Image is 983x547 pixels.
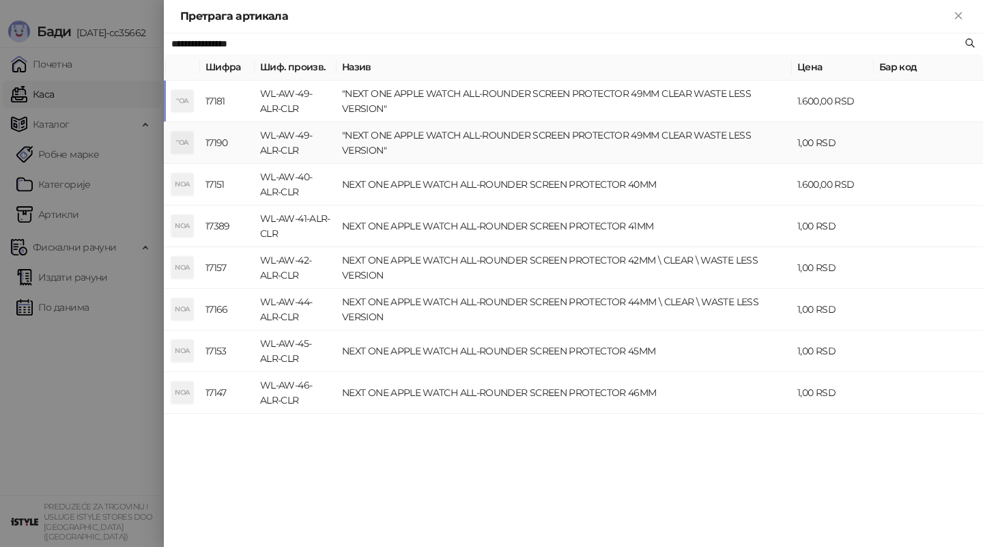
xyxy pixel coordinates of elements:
[337,247,792,289] td: NEXT ONE APPLE WATCH ALL-ROUNDER SCREEN PROTECTOR 42MM \ CLEAR \ WASTE LESS VERSION
[200,81,255,122] td: 17181
[200,289,255,331] td: 17166
[792,331,874,372] td: 1,00 RSD
[255,331,337,372] td: WL-AW-45-ALR-CLR
[255,122,337,164] td: WL-AW-49-ALR-CLR
[792,206,874,247] td: 1,00 RSD
[200,247,255,289] td: 17157
[171,132,193,154] div: "OA
[255,164,337,206] td: WL-AW-40-ALR-CLR
[171,382,193,404] div: NOA
[792,372,874,414] td: 1,00 RSD
[200,372,255,414] td: 17147
[337,164,792,206] td: NEXT ONE APPLE WATCH ALL-ROUNDER SCREEN PROTECTOR 40MM
[255,372,337,414] td: WL-AW-46-ALR-CLR
[255,247,337,289] td: WL-AW-42-ALR-CLR
[200,164,255,206] td: 17151
[255,206,337,247] td: WL-AW-41-ALR-CLR
[171,173,193,195] div: NOA
[874,54,983,81] th: Бар код
[255,289,337,331] td: WL-AW-44-ALR-CLR
[792,289,874,331] td: 1,00 RSD
[792,54,874,81] th: Цена
[792,164,874,206] td: 1.600,00 RSD
[337,372,792,414] td: NEXT ONE APPLE WATCH ALL-ROUNDER SCREEN PROTECTOR 46MM
[200,122,255,164] td: 17190
[180,8,950,25] div: Претрага артикала
[171,257,193,279] div: NOA
[792,122,874,164] td: 1,00 RSD
[337,122,792,164] td: "NEXT ONE APPLE WATCH ALL-ROUNDER SCREEN PROTECTOR 49MM CLEAR WASTE LESS VERSION"
[255,81,337,122] td: WL-AW-49-ALR-CLR
[171,90,193,112] div: "OA
[337,289,792,331] td: NEXT ONE APPLE WATCH ALL-ROUNDER SCREEN PROTECTOR 44MM \ CLEAR \ WASTE LESS VERSION
[200,206,255,247] td: 17389
[792,247,874,289] td: 1,00 RSD
[171,215,193,237] div: NOA
[255,54,337,81] th: Шиф. произв.
[337,54,792,81] th: Назив
[200,331,255,372] td: 17153
[950,8,967,25] button: Close
[337,81,792,122] td: "NEXT ONE APPLE WATCH ALL-ROUNDER SCREEN PROTECTOR 49MM CLEAR WASTE LESS VERSION"
[171,298,193,320] div: NOA
[200,54,255,81] th: Шифра
[792,81,874,122] td: 1.600,00 RSD
[337,206,792,247] td: NEXT ONE APPLE WATCH ALL-ROUNDER SCREEN PROTECTOR 41MM
[337,331,792,372] td: NEXT ONE APPLE WATCH ALL-ROUNDER SCREEN PROTECTOR 45MM
[171,340,193,362] div: NOA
